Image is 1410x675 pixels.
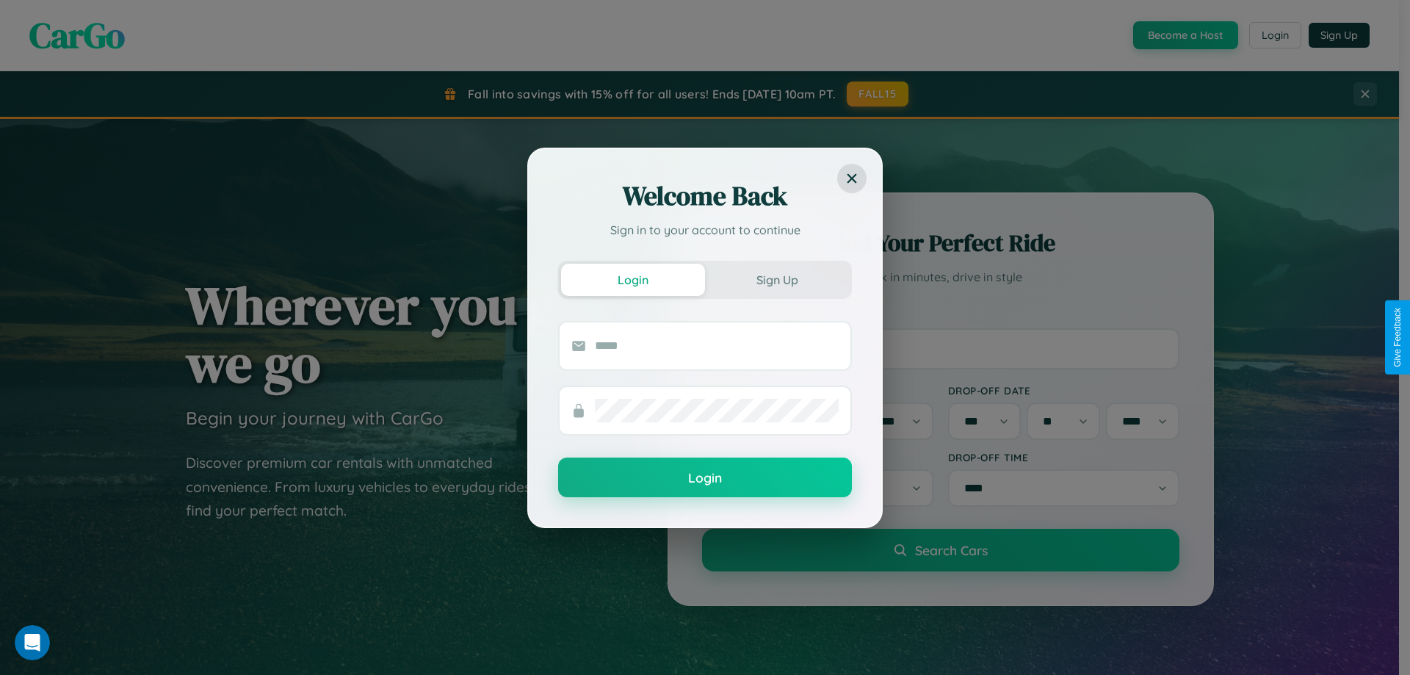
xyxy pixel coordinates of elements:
[705,264,849,296] button: Sign Up
[558,178,852,214] h2: Welcome Back
[15,625,50,660] iframe: Intercom live chat
[558,221,852,239] p: Sign in to your account to continue
[558,458,852,497] button: Login
[1392,308,1403,367] div: Give Feedback
[561,264,705,296] button: Login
